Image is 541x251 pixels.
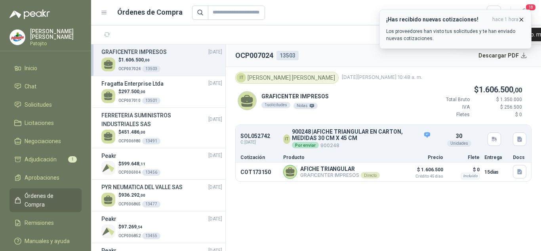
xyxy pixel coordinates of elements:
a: Peakr[DATE] Company Logo$599.648,11OCP00690413456 [101,151,222,176]
p: $ 0 [474,111,522,119]
p: Flete [448,155,480,160]
a: Licitaciones [10,115,82,130]
h3: PYR NEUMATICA DEL VALLE SAS [101,183,183,192]
div: Incluido [461,173,480,179]
img: Company Logo [101,224,115,238]
div: 13456 [142,169,160,176]
span: ,11 [139,162,145,166]
p: $ 1.350.000 [474,96,522,103]
p: $ [118,56,160,64]
span: OCP006852 [118,234,141,238]
p: COT173150 [240,169,278,175]
span: Adjudicación [25,155,57,164]
span: Remisiones [25,218,54,227]
p: $ [118,128,160,136]
div: Directo [361,172,380,178]
span: ,00 [139,130,145,134]
span: 297.500 [121,89,145,94]
a: Remisiones [10,215,82,230]
a: Adjudicación1 [10,152,82,167]
span: C: [DATE] [240,139,270,146]
span: 1.606.500 [479,85,522,94]
p: $ [422,84,522,96]
p: 30 [456,132,462,140]
p: $ [118,160,160,168]
h3: GRAFICENTER IMPRESOS [101,48,167,56]
a: Peakr[DATE] Company Logo$97.269,54OCP00685213455 [101,215,222,240]
span: ,54 [137,225,143,229]
img: Company Logo [101,161,115,175]
p: $ 0 [448,165,480,174]
a: Aprobaciones [10,170,82,185]
div: [PERSON_NAME] [PERSON_NAME] [235,72,339,84]
span: Manuales y ayuda [25,237,70,245]
span: [DATE] [208,215,222,223]
h3: Fragatta Enterprise Ltda [101,79,164,88]
p: IVA [422,103,470,111]
div: 13477 [142,201,160,207]
span: [DATE] [208,184,222,191]
button: Descargar PDF [474,48,532,63]
a: Solicitudes [10,97,82,112]
span: OCP007024 [118,67,141,71]
a: Inicio [10,61,82,76]
span: ,00 [144,58,150,62]
a: Negociaciones [10,134,82,149]
p: 900248 | AFICHE TRIANGULAR EN CARTON, MEDIDAS 30 CM X 45 CM [292,129,431,141]
span: hace 1 hora [492,16,518,23]
span: 451.486 [121,129,145,135]
p: Entrega [484,155,508,160]
div: 1 solicitudes [261,102,290,108]
p: Patojito [30,41,82,46]
p: GRAFICENTER IMPRESOS [261,92,329,101]
span: Licitaciones [25,119,54,127]
span: ,00 [139,193,145,197]
p: GRAFICENTER IMPRESOS [300,172,380,178]
span: OCP006904 [118,170,141,174]
span: ,00 [139,90,145,94]
img: Logo peakr [10,10,50,19]
a: FERRETERIA SUMINISTROS INDUSTRIALES SAS[DATE] $451.486,00OCP00698013491 [101,111,222,145]
div: IT [236,73,246,82]
h1: Órdenes de Compra [117,7,183,18]
span: Chat [25,82,36,91]
span: [DATE] [208,48,222,56]
div: 13491 [142,138,160,144]
h3: Peakr [101,215,116,223]
p: $ [118,88,160,96]
span: ,00 [513,86,522,94]
span: [DATE] [208,152,222,159]
div: IT [283,134,290,144]
a: Manuales y ayuda [10,234,82,249]
button: ¡Has recibido nuevas cotizaciones!hace 1 hora Los proveedores han visto tus solicitudes y te han ... [379,10,531,49]
div: 13503 [276,51,299,60]
span: [DATE] [208,116,222,123]
a: Fragatta Enterprise Ltda[DATE] $297.500,00OCP00701013501 [101,79,222,104]
h3: ¡Has recibido nuevas cotizaciones! [386,16,489,23]
p: [PERSON_NAME] [PERSON_NAME] [30,29,82,40]
span: Órdenes de Compra [25,192,74,209]
span: 1.606.500 [121,57,150,63]
span: 97.269 [121,224,143,230]
p: $ [118,223,160,231]
span: OCP006980 [118,139,141,143]
a: Órdenes de Compra [10,188,82,212]
span: Crédito 45 días [404,174,443,178]
span: [DATE] [208,80,222,87]
div: Unidades [447,140,471,147]
img: Company Logo [10,30,25,45]
p: Cotización [240,155,278,160]
p: Producto [283,155,399,160]
span: 599.648 [121,161,145,167]
p: Fletes [422,111,470,119]
div: 13501 [142,98,160,104]
p: 900248 [292,141,431,149]
p: Total Bruto [422,96,470,103]
p: Docs [513,155,526,160]
span: OCP007010 [118,98,141,103]
span: Solicitudes [25,100,52,109]
span: Aprobaciones [25,173,59,182]
h2: OCP007024 [235,50,273,61]
p: $ 256.500 [474,103,522,111]
a: Chat [10,79,82,94]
